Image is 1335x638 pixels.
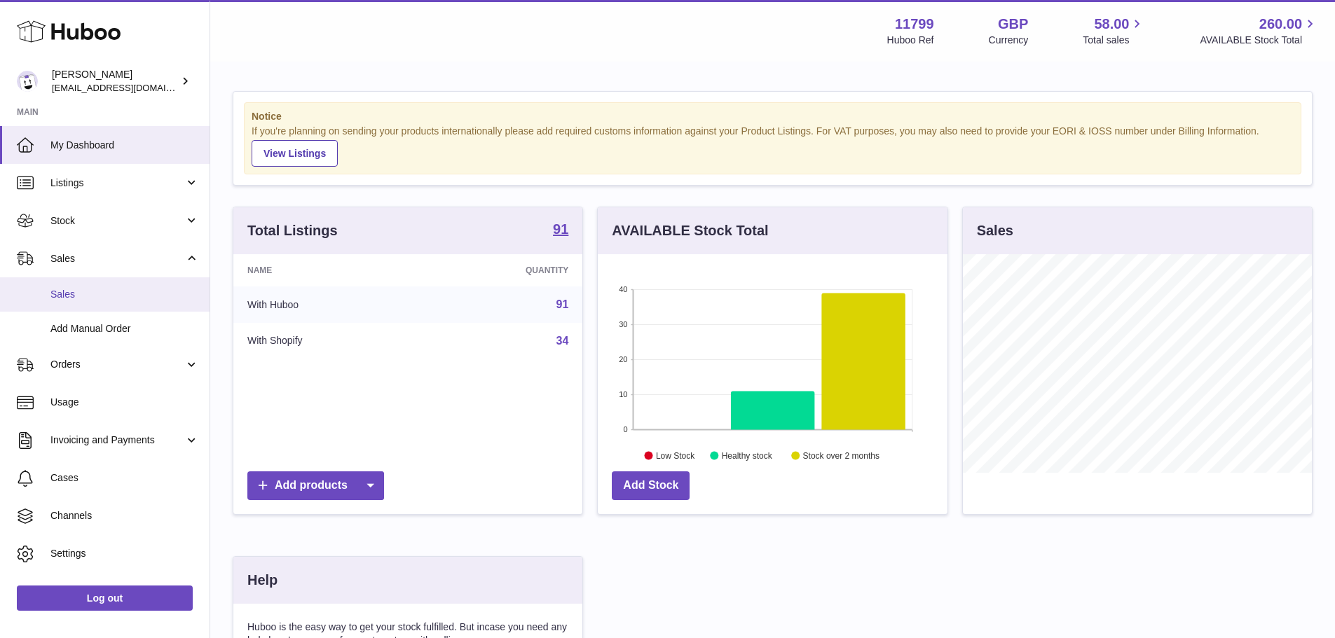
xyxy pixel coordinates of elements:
th: Quantity [422,254,583,286]
a: 260.00 AVAILABLE Stock Total [1200,15,1318,47]
span: Invoicing and Payments [50,434,184,447]
span: My Dashboard [50,139,199,152]
span: Channels [50,509,199,522]
span: Stock [50,214,184,228]
a: 91 [556,298,569,310]
span: Total sales [1083,34,1145,47]
img: internalAdmin-11799@internal.huboo.com [17,71,38,92]
text: Healthy stock [722,450,773,460]
text: 30 [619,320,628,328]
text: 20 [619,355,628,363]
span: 58.00 [1094,15,1129,34]
span: Usage [50,396,199,409]
text: 10 [619,390,628,398]
strong: Notice [252,110,1294,123]
a: Log out [17,585,193,611]
h3: Total Listings [247,221,338,240]
a: 58.00 Total sales [1083,15,1145,47]
strong: GBP [998,15,1028,34]
span: Cases [50,471,199,485]
div: Currency [989,34,1029,47]
a: 91 [553,222,568,239]
strong: 91 [553,222,568,236]
h3: Sales [977,221,1013,240]
h3: Help [247,571,278,590]
span: Orders [50,358,184,371]
span: 260.00 [1259,15,1302,34]
text: 40 [619,285,628,293]
a: 34 [556,335,569,347]
a: Add products [247,471,384,500]
td: With Huboo [233,286,422,323]
span: Listings [50,176,184,190]
text: 0 [624,425,628,434]
span: Add Manual Order [50,322,199,335]
text: Low Stock [656,450,695,460]
span: Sales [50,288,199,301]
strong: 11799 [895,15,934,34]
div: [PERSON_NAME] [52,68,178,95]
td: With Shopify [233,323,422,359]
a: View Listings [252,140,338,167]
span: [EMAIL_ADDRESS][DOMAIN_NAME] [52,82,206,93]
h3: AVAILABLE Stock Total [612,221,768,240]
text: Stock over 2 months [803,450,879,460]
span: Settings [50,547,199,560]
span: AVAILABLE Stock Total [1200,34,1318,47]
a: Add Stock [612,471,690,500]
span: Sales [50,252,184,265]
div: Huboo Ref [887,34,934,47]
div: If you're planning on sending your products internationally please add required customs informati... [252,125,1294,167]
th: Name [233,254,422,286]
